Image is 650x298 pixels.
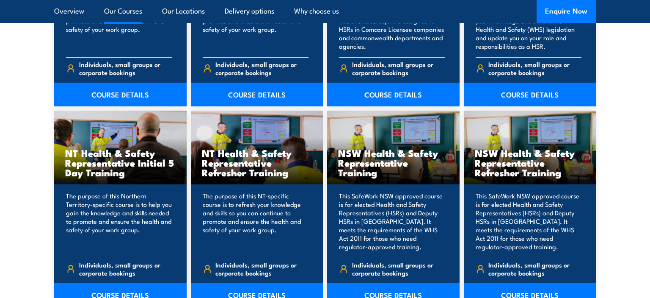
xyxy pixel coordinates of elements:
[66,192,172,251] p: The purpose of this Northern Territory-specific course is to help you gain the knowledge and skil...
[191,83,323,106] a: COURSE DETAILS
[352,60,445,76] span: Individuals, small groups or corporate bookings
[65,148,176,177] h3: NT Health & Safety Representative Initial 5 Day Training
[488,261,581,277] span: Individuals, small groups or corporate bookings
[339,192,445,251] p: This SafeWork NSW approved course is for elected Health and Safety Representatives (HSRs) and Dep...
[215,261,308,277] span: Individuals, small groups or corporate bookings
[488,60,581,76] span: Individuals, small groups or corporate bookings
[464,83,596,106] a: COURSE DETAILS
[352,261,445,277] span: Individuals, small groups or corporate bookings
[215,60,308,76] span: Individuals, small groups or corporate bookings
[203,192,309,251] p: The purpose of this NT-specific course is to refresh your knowledge and skills so you can continu...
[54,83,187,106] a: COURSE DETAILS
[79,60,172,76] span: Individuals, small groups or corporate bookings
[327,83,460,106] a: COURSE DETAILS
[475,148,585,177] h3: NSW Health & Safety Representative Refresher Training
[202,148,312,177] h3: NT Health & Safety Representative Refresher Training
[79,261,172,277] span: Individuals, small groups or corporate bookings
[476,192,582,251] p: This SafeWork NSW approved course is for elected Health and Safety Representatives (HSRs) and Dep...
[338,148,449,177] h3: NSW Health & Safety Representative Training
